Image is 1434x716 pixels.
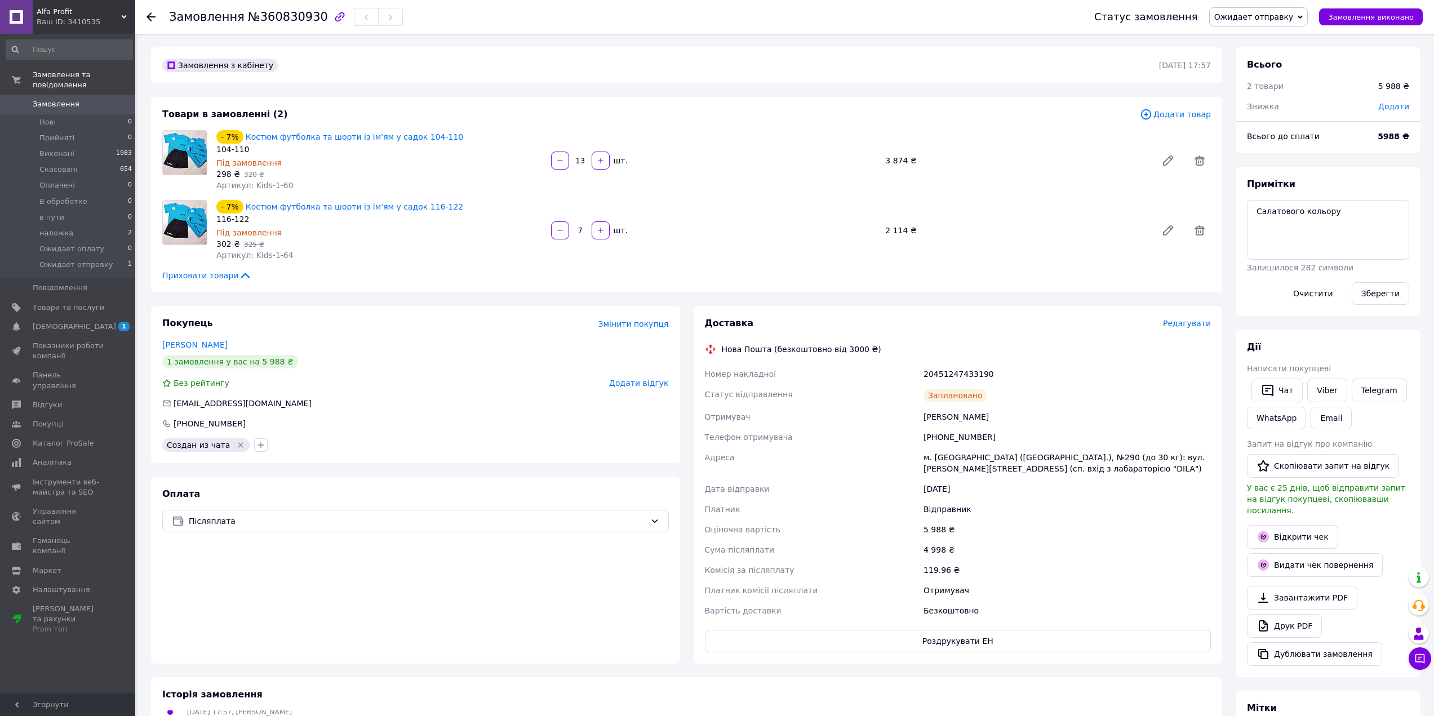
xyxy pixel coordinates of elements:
[1352,379,1407,402] a: Telegram
[39,133,74,143] span: Прийняті
[39,149,74,159] span: Виконані
[162,689,263,700] span: Історія замовлення
[39,180,75,190] span: Оплачені
[33,506,104,527] span: Управління сайтом
[216,130,243,144] div: - 7%
[921,601,1213,621] div: Безкоштовно
[705,370,776,379] span: Номер накладної
[39,212,64,223] span: в пути
[244,241,264,248] span: 325 ₴
[39,164,78,175] span: Скасовані
[162,59,278,72] div: Замовлення з кабінету
[174,399,312,408] span: [EMAIL_ADDRESS][DOMAIN_NAME]
[216,170,240,179] span: 298 ₴
[33,566,61,576] span: Маркет
[33,604,104,635] span: [PERSON_NAME] та рахунки
[162,340,228,349] a: [PERSON_NAME]
[162,355,298,368] div: 1 замовлення у вас на 5 988 ₴
[1247,586,1357,610] a: Завантажити PDF
[611,225,629,236] div: шт.
[1247,702,1277,713] span: Мітки
[705,318,754,328] span: Доставка
[1352,282,1409,305] button: Зберегти
[33,303,104,313] span: Товари та послуги
[128,197,132,207] span: 0
[1319,8,1423,25] button: Замовлення виконано
[924,389,987,402] div: Заплановано
[1247,200,1409,260] textarea: Салатового кольору
[705,453,735,462] span: Адреса
[705,412,751,421] span: Отримувач
[39,117,56,127] span: Нові
[1328,13,1414,21] span: Замовлення виконано
[128,244,132,254] span: 0
[1251,379,1303,402] button: Чат
[169,10,245,24] span: Замовлення
[33,70,135,90] span: Замовлення та повідомлення
[705,390,793,399] span: Статус відправлення
[705,545,775,554] span: Сума післяплати
[1247,614,1322,638] a: Друк PDF
[128,133,132,143] span: 0
[1247,59,1282,70] span: Всього
[1378,81,1409,92] div: 5 988 ₴
[1247,341,1261,352] span: Дії
[246,132,464,141] a: Костюм футболка та шорти із ім'ям у садок 104-110
[921,560,1213,580] div: 119.96 ₴
[1094,11,1198,23] div: Статус замовлення
[37,7,121,17] span: Alfa Profit
[598,319,669,328] span: Змінити покупця
[128,260,132,270] span: 1
[705,433,793,442] span: Телефон отримувача
[1247,132,1320,141] span: Всього до сплати
[39,197,87,207] span: В обработке
[216,158,282,167] span: Під замовлення
[33,457,72,468] span: Аналітика
[216,144,542,155] div: 104-110
[921,447,1213,479] div: м. [GEOGRAPHIC_DATA] ([GEOGRAPHIC_DATA].), №290 (до 30 кг): вул. [PERSON_NAME][STREET_ADDRESS] (с...
[37,17,135,27] div: Ваш ID: 3410535
[1247,102,1279,111] span: Знижка
[39,260,113,270] span: Ожидает отправку
[33,283,87,293] span: Повідомлення
[1247,407,1306,429] a: WhatsApp
[172,418,247,429] div: [PHONE_NUMBER]
[189,515,646,527] span: Післяплата
[1157,219,1179,242] a: Редагувати
[921,519,1213,540] div: 5 988 ₴
[705,505,740,514] span: Платник
[1409,647,1431,670] button: Чат з покупцем
[705,606,782,615] span: Вартість доставки
[1247,525,1338,549] a: Відкрити чек
[248,10,328,24] span: №360830930
[705,484,770,493] span: Дата відправки
[33,400,62,410] span: Відгуки
[705,566,794,575] span: Комісія за післяплату
[921,427,1213,447] div: [PHONE_NUMBER]
[1140,108,1211,121] span: Додати товар
[705,586,818,595] span: Платник комісії післяплати
[216,200,243,214] div: - 7%
[33,341,104,361] span: Показники роботи компанії
[216,228,282,237] span: Під замовлення
[921,540,1213,560] div: 4 998 ₴
[33,99,79,109] span: Замовлення
[33,322,116,332] span: [DEMOGRAPHIC_DATA]
[33,438,94,448] span: Каталог ProSale
[162,270,252,281] span: Приховати товари
[881,153,1152,168] div: 3 874 ₴
[216,181,294,190] span: Артикул: Kids-1-60
[216,214,542,225] div: 116-122
[146,11,156,23] div: Повернутися назад
[921,364,1213,384] div: 20451247433190
[128,117,132,127] span: 0
[609,379,668,388] span: Додати відгук
[128,180,132,190] span: 0
[1311,407,1352,429] button: Email
[705,525,780,534] span: Оціночна вартість
[167,441,230,450] span: Создан из чата
[244,171,264,179] span: 320 ₴
[921,580,1213,601] div: Отримувач
[246,202,464,211] a: Костюм футболка та шорти із ім'ям у садок 116-122
[33,585,90,595] span: Налаштування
